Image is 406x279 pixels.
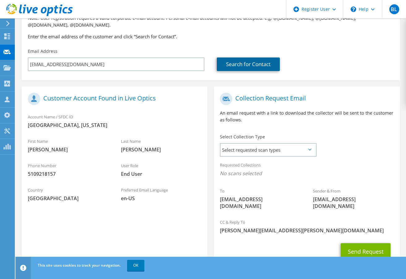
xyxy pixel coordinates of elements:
div: First Name [22,135,115,156]
div: Preferred Email Language [115,184,208,205]
a: Search for Contact [217,57,280,71]
p: Note: User registration requires a valid corporate e-mail account. Personal e-mail accounts will ... [28,15,394,28]
span: [PERSON_NAME] [121,146,202,153]
button: Send Request [341,243,391,260]
h1: Customer Account Found in Live Optics [28,93,198,105]
div: Country [22,184,115,205]
div: To [214,184,307,213]
span: This site uses cookies to track your navigation. [38,263,121,268]
div: Sender & From [307,184,400,213]
svg: \n [351,6,356,12]
span: End User [121,171,202,177]
span: Select requested scan types [220,144,316,156]
div: Account Name / SFDC ID [22,110,207,132]
span: 5109218157 [28,171,109,177]
span: en-US [121,195,202,202]
div: User Role [115,159,208,180]
label: Email Address [28,48,58,54]
div: Requested Collections [214,159,400,181]
span: [GEOGRAPHIC_DATA], [US_STATE] [28,122,201,129]
span: BL [389,4,399,14]
a: OK [127,260,144,271]
div: Phone Number [22,159,115,180]
h3: Enter the email address of the customer and click “Search for Contact”. [28,33,394,40]
div: CC & Reply To [214,216,400,237]
span: [PERSON_NAME][EMAIL_ADDRESS][PERSON_NAME][DOMAIN_NAME] [220,227,393,234]
h1: Collection Request Email [220,93,390,105]
span: [EMAIL_ADDRESS][DOMAIN_NAME] [220,196,301,209]
span: [PERSON_NAME] [28,146,109,153]
div: Last Name [115,135,208,156]
span: [EMAIL_ADDRESS][DOMAIN_NAME] [313,196,394,209]
p: An email request with a link to download the collector will be sent to the customer as follows. [220,110,393,123]
label: Select Collection Type [220,134,265,140]
span: No scans selected [220,170,393,177]
span: [GEOGRAPHIC_DATA] [28,195,109,202]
